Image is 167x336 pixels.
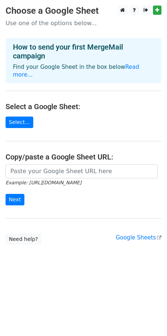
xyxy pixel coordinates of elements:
[6,194,24,205] input: Next
[6,6,161,16] h3: Choose a Google Sheet
[6,164,158,178] input: Paste your Google Sheet URL here
[116,234,161,241] a: Google Sheets
[6,180,81,185] small: Example: [URL][DOMAIN_NAME]
[6,152,161,161] h4: Copy/paste a Google Sheet URL:
[6,19,161,27] p: Use one of the options below...
[6,117,33,128] a: Select...
[13,64,139,78] a: Read more...
[6,233,41,245] a: Need help?
[13,63,154,79] p: Find your Google Sheet in the box below
[6,102,161,111] h4: Select a Google Sheet:
[13,43,154,60] h4: How to send your first MergeMail campaign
